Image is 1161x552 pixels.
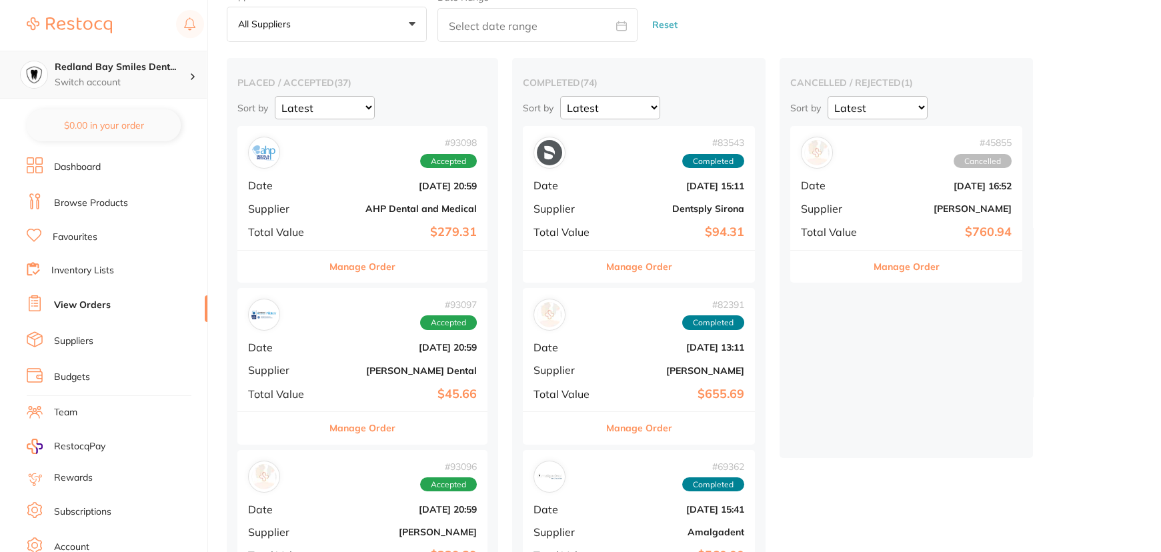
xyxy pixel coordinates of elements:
[331,225,477,239] b: $279.31
[248,341,321,353] span: Date
[248,364,321,376] span: Supplier
[54,161,101,174] a: Dashboard
[420,154,477,169] span: Accepted
[331,203,477,214] b: AHP Dental and Medical
[237,288,487,445] div: Erskine Dental#93097AcceptedDate[DATE] 20:59Supplier[PERSON_NAME] DentalTotal Value$45.66Manage O...
[27,439,43,454] img: RestocqPay
[55,61,189,74] h4: Redland Bay Smiles Dental
[682,154,744,169] span: Completed
[682,299,744,310] span: # 82391
[331,504,477,515] b: [DATE] 20:59
[682,137,744,148] span: # 83543
[248,388,321,400] span: Total Value
[331,365,477,376] b: [PERSON_NAME] Dental
[611,527,744,537] b: Amalgadent
[533,179,600,191] span: Date
[878,181,1012,191] b: [DATE] 16:52
[437,8,638,42] input: Select date range
[331,181,477,191] b: [DATE] 20:59
[420,137,477,148] span: # 93098
[790,102,821,114] p: Sort by
[54,440,105,453] span: RestocqPay
[248,179,321,191] span: Date
[606,412,672,444] button: Manage Order
[878,225,1012,239] b: $760.94
[611,342,744,353] b: [DATE] 13:11
[606,251,672,283] button: Manage Order
[420,477,477,492] span: Accepted
[804,140,830,165] img: Adam Dental
[237,77,487,89] h2: placed / accepted ( 37 )
[537,140,562,165] img: Dentsply Sirona
[790,77,1022,89] h2: cancelled / rejected ( 1 )
[537,302,562,327] img: Henry Schein Halas
[801,179,868,191] span: Date
[801,226,868,238] span: Total Value
[611,225,744,239] b: $94.31
[53,231,97,244] a: Favourites
[55,76,189,89] p: Switch account
[248,203,321,215] span: Supplier
[329,251,395,283] button: Manage Order
[54,471,93,485] a: Rewards
[801,203,868,215] span: Supplier
[238,18,296,30] p: All suppliers
[248,226,321,238] span: Total Value
[237,126,487,283] div: AHP Dental and Medical#93098AcceptedDate[DATE] 20:59SupplierAHP Dental and MedicalTotal Value$279...
[533,503,600,515] span: Date
[533,388,600,400] span: Total Value
[533,526,600,538] span: Supplier
[251,302,277,327] img: Erskine Dental
[611,203,744,214] b: Dentsply Sirona
[648,7,682,43] button: Reset
[682,315,744,330] span: Completed
[523,102,553,114] p: Sort by
[533,203,600,215] span: Supplier
[27,17,112,33] img: Restocq Logo
[611,387,744,401] b: $655.69
[533,364,600,376] span: Supplier
[537,464,562,489] img: Amalgadent
[331,387,477,401] b: $45.66
[420,299,477,310] span: # 93097
[954,154,1012,169] span: Cancelled
[227,7,427,43] button: All suppliers
[331,342,477,353] b: [DATE] 20:59
[237,102,268,114] p: Sort by
[331,527,477,537] b: [PERSON_NAME]
[27,439,105,454] a: RestocqPay
[611,365,744,376] b: [PERSON_NAME]
[251,140,277,165] img: AHP Dental and Medical
[54,335,93,348] a: Suppliers
[420,315,477,330] span: Accepted
[682,477,744,492] span: Completed
[251,464,277,489] img: Adam Dental
[21,61,47,88] img: Redland Bay Smiles Dental
[54,406,77,419] a: Team
[329,412,395,444] button: Manage Order
[611,181,744,191] b: [DATE] 15:11
[682,461,744,472] span: # 69362
[51,264,114,277] a: Inventory Lists
[248,503,321,515] span: Date
[248,526,321,538] span: Supplier
[954,137,1012,148] span: # 45855
[878,203,1012,214] b: [PERSON_NAME]
[27,10,112,41] a: Restocq Logo
[54,299,111,312] a: View Orders
[54,371,90,384] a: Budgets
[420,461,477,472] span: # 93096
[54,197,128,210] a: Browse Products
[533,341,600,353] span: Date
[27,109,181,141] button: $0.00 in your order
[533,226,600,238] span: Total Value
[523,77,755,89] h2: completed ( 74 )
[54,505,111,519] a: Subscriptions
[874,251,940,283] button: Manage Order
[611,504,744,515] b: [DATE] 15:41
